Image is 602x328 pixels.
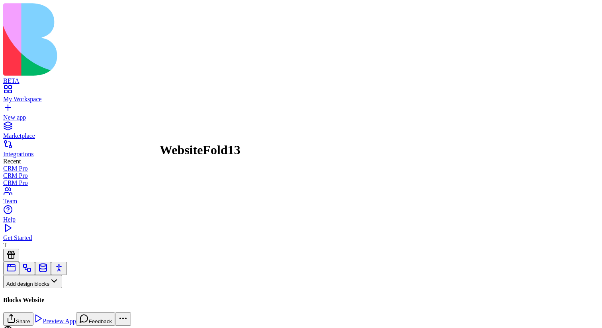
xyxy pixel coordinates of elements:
a: CRM Pro [3,172,599,179]
button: Feedback [76,312,115,326]
div: My Workspace [3,96,599,103]
a: Integrations [3,143,599,158]
img: logo [3,3,323,76]
h1: WebsiteFold13 [160,143,528,157]
a: Preview App [33,318,76,324]
div: BETA [3,77,599,84]
a: BETA [3,70,599,84]
button: Share [3,312,33,326]
div: Integrations [3,151,599,158]
a: CRM Pro [3,165,599,172]
span: T [3,242,7,248]
a: Help [3,209,599,223]
h4: Blocks Website [3,297,599,304]
a: My Workspace [3,88,599,103]
a: Get Started [3,227,599,242]
div: Marketplace [3,132,599,139]
div: New app [3,114,599,121]
span: Recent [3,158,21,165]
a: CRM Pro [3,179,599,187]
button: Add design blocks [3,275,62,288]
a: New app [3,107,599,121]
div: Help [3,216,599,223]
div: Get Started [3,234,599,242]
a: Marketplace [3,125,599,139]
a: Team [3,191,599,205]
div: Team [3,198,599,205]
